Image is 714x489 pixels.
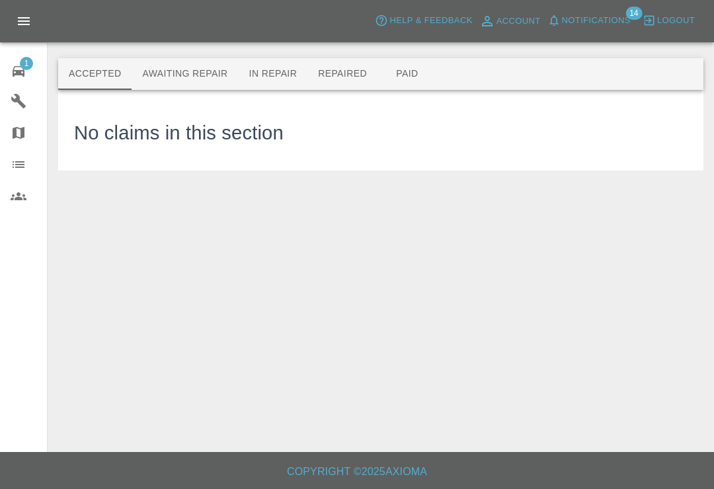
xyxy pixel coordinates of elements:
[8,5,40,37] button: Open drawer
[20,57,33,70] span: 1
[377,58,437,90] button: Paid
[496,14,541,29] span: Account
[657,13,695,28] span: Logout
[58,58,132,90] button: Accepted
[74,119,284,148] h3: No claims in this section
[639,11,698,31] button: Logout
[562,13,631,28] span: Notifications
[307,58,377,90] button: Repaired
[11,463,703,481] h6: Copyright © 2025 Axioma
[239,58,308,90] button: In Repair
[372,11,475,31] button: Help & Feedback
[476,11,544,32] a: Account
[544,11,634,31] button: Notifications
[132,58,238,90] button: Awaiting Repair
[625,7,642,20] span: 14
[389,13,472,28] span: Help & Feedback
